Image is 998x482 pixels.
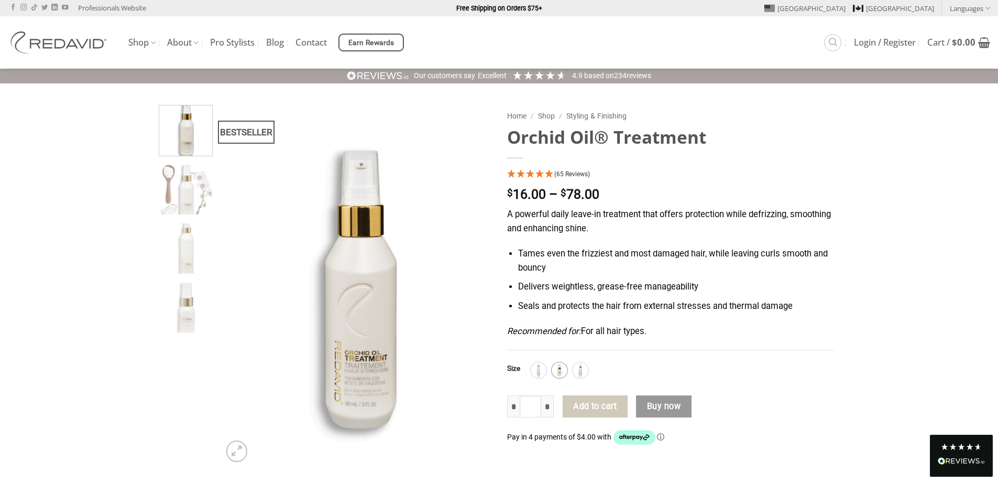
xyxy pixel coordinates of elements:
a: Information - Opens a dialog [657,433,664,441]
bdi: 78.00 [561,187,599,202]
li: Delivers weightless, grease-free manageability [518,280,834,294]
img: 30ml [553,363,566,377]
span: – [549,187,557,202]
a: Follow on Instagram [20,4,27,12]
span: (65 Reviews) [554,170,590,178]
span: / [531,112,534,120]
img: REVIEWS.io [347,71,409,81]
li: Seals and protects the hair from external stresses and thermal damage [518,299,834,314]
div: 90ml [573,362,588,378]
div: Read All Reviews [930,435,993,477]
a: View cart [927,31,990,54]
a: Login / Register [854,33,916,52]
iframe: Secure payment input frame [507,464,835,476]
input: Increase quantity of Orchid Oil® Treatment [541,395,554,417]
img: 250ml [532,363,545,377]
a: Home [507,112,527,120]
em: Recommended for: [507,326,581,336]
a: Follow on Twitter [41,4,48,12]
div: 250ml [531,362,546,378]
img: REDAVID Orchid Oil Treatment 90ml [159,165,212,218]
span: Based on [584,71,614,80]
a: Languages [950,1,990,16]
bdi: 16.00 [507,187,546,202]
li: Tames even the frizziest and most damaged hair, while leaving curls smooth and bouncy [518,247,834,275]
a: Follow on Facebook [10,4,16,12]
span: $ [561,188,566,198]
label: Size [507,365,520,372]
img: REDAVID Orchid Oil Treatment 250ml [159,223,212,276]
span: $ [952,36,957,48]
span: Login / Register [854,38,916,47]
a: Follow on TikTok [31,4,37,12]
img: 90ml [574,363,587,377]
input: Product quantity [520,395,542,417]
h1: Orchid Oil® Treatment [507,126,835,148]
a: Shop [128,33,156,53]
input: Reduce quantity of Orchid Oil® Treatment [507,395,520,417]
img: REDAVID Salon Products | United States [8,31,113,53]
p: A powerful daily leave-in treatment that offers protection while defrizzing, smoothing and enhanc... [507,208,835,235]
span: 4.9 [572,71,584,80]
img: REDAVID Orchid Oil Treatment 90ml [220,105,491,467]
strong: Free Shipping on Orders $75+ [456,4,542,12]
span: Cart / [927,38,975,47]
img: REDAVID Orchid Oil Treatment 90ml [159,103,212,156]
a: Styling & Finishing [566,112,627,120]
p: For all hair types. [507,325,835,339]
a: Zoom [226,441,247,462]
div: 4.8 Stars [940,443,982,451]
img: REDAVID Orchid Oil Treatment 30ml [159,283,212,336]
div: 30ml [552,362,567,378]
a: Earn Rewards [338,34,404,51]
a: Follow on LinkedIn [51,4,58,12]
div: Excellent [478,71,507,81]
a: Blog [266,33,284,52]
div: Our customers say [414,71,475,81]
a: Follow on YouTube [62,4,68,12]
span: / [559,112,562,120]
img: REVIEWS.io [938,457,985,465]
a: Shop [538,112,555,120]
button: Add to cart [563,395,628,417]
a: Contact [295,33,327,52]
span: 234 [614,71,627,80]
a: [GEOGRAPHIC_DATA] [853,1,934,16]
span: $ [507,188,513,198]
span: Earn Rewards [348,37,394,49]
bdi: 0.00 [952,36,975,48]
a: Pro Stylists [210,33,255,52]
a: About [167,33,199,53]
button: Buy now [636,395,691,417]
div: 4.95 Stars - 65 Reviews [507,168,835,182]
div: 4.91 Stars [512,70,567,81]
div: Read All Reviews [938,455,985,469]
a: [GEOGRAPHIC_DATA] [764,1,846,16]
span: Pay in 4 payments of $4.00 with [507,433,613,441]
span: reviews [627,71,651,80]
a: Search [824,34,841,51]
nav: Breadcrumb [507,110,835,122]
